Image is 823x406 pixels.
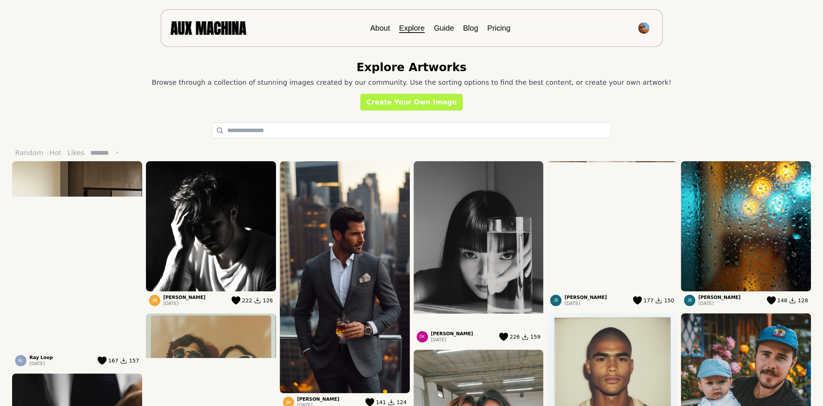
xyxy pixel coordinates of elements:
div: John Barco [684,295,695,306]
span: 157 [129,357,139,364]
div: Ray Loop [15,355,26,366]
p: [PERSON_NAME] [564,294,607,300]
span: 126 [263,297,273,304]
button: Random [12,145,46,161]
span: 148 [777,297,787,304]
span: DK [420,334,425,339]
p: [DATE] [431,337,473,343]
p: [DATE] [698,300,741,306]
a: Pricing [487,24,510,32]
span: 141 [376,398,386,406]
div: James Mondea [149,295,160,306]
a: Guide [434,24,454,32]
span: 222 [242,297,252,304]
button: 222 [231,296,252,305]
img: 202411_8304e98322d44093bb7becf58c567b1a.png [414,161,544,328]
img: AUX MACHINA [170,21,246,34]
a: Blog [463,24,478,32]
button: 226 [499,333,520,341]
span: 177 [643,297,654,304]
button: Hot [46,145,65,161]
a: Explore [399,24,425,32]
button: 128 [789,296,808,305]
button: 157 [120,356,139,365]
button: 159 [521,333,541,341]
span: 150 [664,297,674,304]
p: Browse through a collection of stunning images created by our community. Use the sorting options ... [152,77,671,88]
span: 226 [510,333,520,341]
button: 167 [98,356,118,365]
p: [PERSON_NAME] [431,331,473,337]
p: [DATE] [564,300,607,306]
p: [PERSON_NAME] [297,396,339,402]
span: JB [687,298,692,302]
span: JM [286,400,291,404]
button: 148 [767,296,787,305]
span: RL [19,359,23,363]
span: JM [152,298,157,302]
button: 150 [655,296,674,305]
img: Avatar [638,22,649,34]
a: About [370,24,390,32]
span: 167 [108,357,118,364]
div: John Barco [550,295,561,306]
span: 124 [397,398,407,406]
p: [DATE] [163,300,206,306]
img: 202411_1bbbe7ce0a644a70bdd6b667610f9614.png [280,161,410,393]
img: 202411_d4f1b1d625cb4536ab2eafd2c5f9c4a8.png [547,161,677,291]
p: [DATE] [29,361,53,367]
span: 159 [530,333,541,341]
p: Ray Loop [29,355,53,361]
span: JB [553,298,558,302]
p: [PERSON_NAME] [698,294,741,300]
p: [PERSON_NAME] [163,294,206,300]
span: 128 [798,297,808,304]
button: 177 [633,296,654,305]
img: 202411_80b20833acde434bb252de4bafa851a8.png [146,161,276,291]
h2: Explore Artworks [356,61,467,74]
button: Likes [64,145,87,161]
img: 202411_35902bfe5a27404690e979090060b4ad.png [12,161,142,352]
a: Create Your Own Image [360,94,463,110]
button: 126 [254,296,273,305]
img: 202411_b6617c4c69414d4da456252c7b8d1175.png [681,161,811,291]
div: Dan Kwarz [417,331,428,342]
